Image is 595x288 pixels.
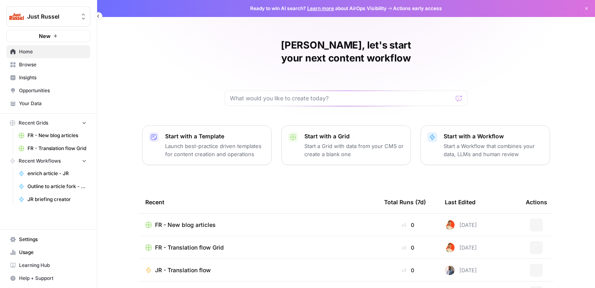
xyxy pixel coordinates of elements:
span: enrich article - JR [28,170,87,177]
span: Insights [19,74,87,81]
span: FR - Translation flow Grid [28,145,87,152]
span: Learning Hub [19,262,87,269]
span: Your Data [19,100,87,107]
span: Usage [19,249,87,256]
a: JR briefing creator [15,193,90,206]
img: zujtm92ch0idfyyp6pzjcadsyubn [445,220,455,230]
p: Start with a Template [165,132,265,140]
button: Start with a TemplateLaunch best-practice driven templates for content creation and operations [142,125,272,165]
a: Learn more [307,5,334,11]
div: 0 [384,244,432,252]
a: Learning Hub [6,259,90,272]
span: FR - New blog articles [155,221,216,229]
div: [DATE] [445,265,477,275]
a: FR - Translation flow Grid [145,244,371,252]
span: Actions early access [393,5,442,12]
span: Ready to win AI search? about AirOps Visibility [250,5,387,12]
span: JR - Translation flow [155,266,211,274]
a: JR - Translation flow [145,266,371,274]
div: Last Edited [445,191,476,213]
span: New [39,32,51,40]
button: Recent Workflows [6,155,90,167]
a: Settings [6,233,90,246]
button: Recent Grids [6,117,90,129]
a: enrich article - JR [15,167,90,180]
div: [DATE] [445,220,477,230]
span: Home [19,48,87,55]
p: Start with a Workflow [444,132,543,140]
p: Launch best-practice driven templates for content creation and operations [165,142,265,158]
div: 0 [384,221,432,229]
div: Actions [526,191,547,213]
img: Just Russel Logo [9,9,24,24]
a: FR - New blog articles [145,221,371,229]
img: 542af2wjek5zirkck3dd1n2hljhm [445,265,455,275]
span: Opportunities [19,87,87,94]
span: Settings [19,236,87,243]
div: 0 [384,266,432,274]
p: Start a Grid with data from your CMS or create a blank one [304,142,404,158]
a: Insights [6,71,90,84]
p: Start with a Grid [304,132,404,140]
h1: [PERSON_NAME], let's start your next content workflow [225,39,467,65]
a: Usage [6,246,90,259]
span: Help + Support [19,275,87,282]
span: FR - New blog articles [28,132,87,139]
button: Workspace: Just Russel [6,6,90,27]
a: FR - Translation flow Grid [15,142,90,155]
a: Your Data [6,97,90,110]
span: Browse [19,61,87,68]
div: Recent [145,191,371,213]
div: [DATE] [445,243,477,252]
a: Opportunities [6,84,90,97]
a: FR - New blog articles [15,129,90,142]
span: Outline to article fork - JR [28,183,87,190]
input: What would you like to create today? [230,94,453,102]
span: FR - Translation flow Grid [155,244,224,252]
a: Home [6,45,90,58]
span: Recent Grids [19,119,48,127]
span: JR briefing creator [28,196,87,203]
button: Help + Support [6,272,90,285]
span: Just Russel [27,13,76,21]
a: Outline to article fork - JR [15,180,90,193]
button: Start with a GridStart a Grid with data from your CMS or create a blank one [281,125,411,165]
a: Browse [6,58,90,71]
button: New [6,30,90,42]
span: Recent Workflows [19,157,61,165]
button: Start with a WorkflowStart a Workflow that combines your data, LLMs and human review [421,125,550,165]
p: Start a Workflow that combines your data, LLMs and human review [444,142,543,158]
img: zujtm92ch0idfyyp6pzjcadsyubn [445,243,455,252]
div: Total Runs (7d) [384,191,426,213]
